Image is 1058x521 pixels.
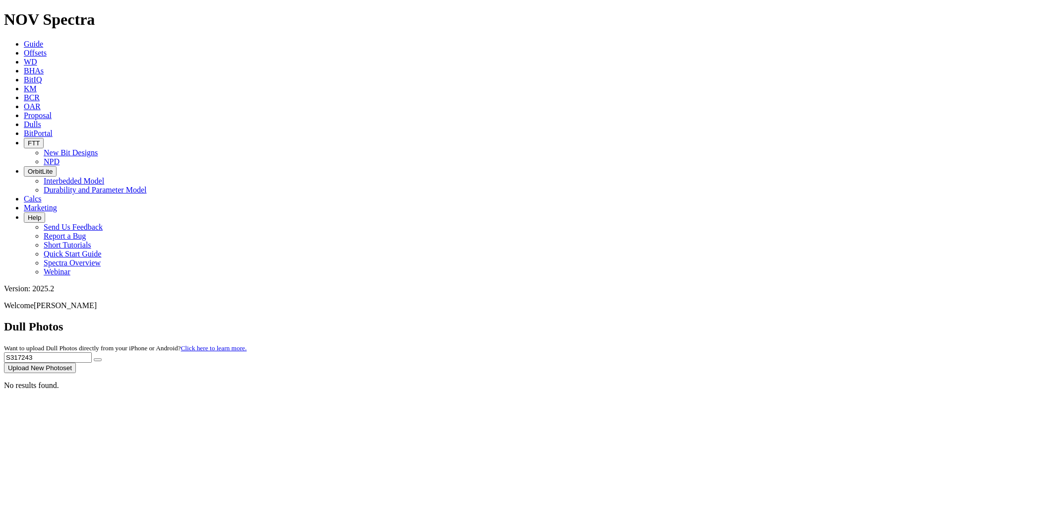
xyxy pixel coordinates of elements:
div: Version: 2025.2 [4,284,1054,293]
a: Send Us Feedback [44,223,103,231]
a: BHAs [24,66,44,75]
a: Quick Start Guide [44,250,101,258]
a: Guide [24,40,43,48]
a: BitPortal [24,129,53,137]
a: OAR [24,102,41,111]
h1: NOV Spectra [4,10,1054,29]
a: Durability and Parameter Model [44,186,147,194]
a: Report a Bug [44,232,86,240]
span: FTT [28,139,40,147]
button: FTT [24,138,44,148]
a: Spectra Overview [44,259,101,267]
a: BCR [24,93,40,102]
a: Short Tutorials [44,241,91,249]
a: Webinar [44,267,70,276]
a: New Bit Designs [44,148,98,157]
p: Welcome [4,301,1054,310]
a: WD [24,58,37,66]
a: Interbedded Model [44,177,104,185]
a: Dulls [24,120,41,129]
input: Search Serial Number [4,352,92,363]
span: Help [28,214,41,221]
small: Want to upload Dull Photos directly from your iPhone or Android? [4,344,247,352]
p: No results found. [4,381,1054,390]
button: Help [24,212,45,223]
span: [PERSON_NAME] [34,301,97,310]
a: KM [24,84,37,93]
a: Proposal [24,111,52,120]
h2: Dull Photos [4,320,1054,333]
a: NPD [44,157,60,166]
a: Calcs [24,195,42,203]
button: Upload New Photoset [4,363,76,373]
a: BitIQ [24,75,42,84]
button: OrbitLite [24,166,57,177]
a: Marketing [24,203,57,212]
a: Offsets [24,49,47,57]
a: Click here to learn more. [181,344,247,352]
span: OrbitLite [28,168,53,175]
